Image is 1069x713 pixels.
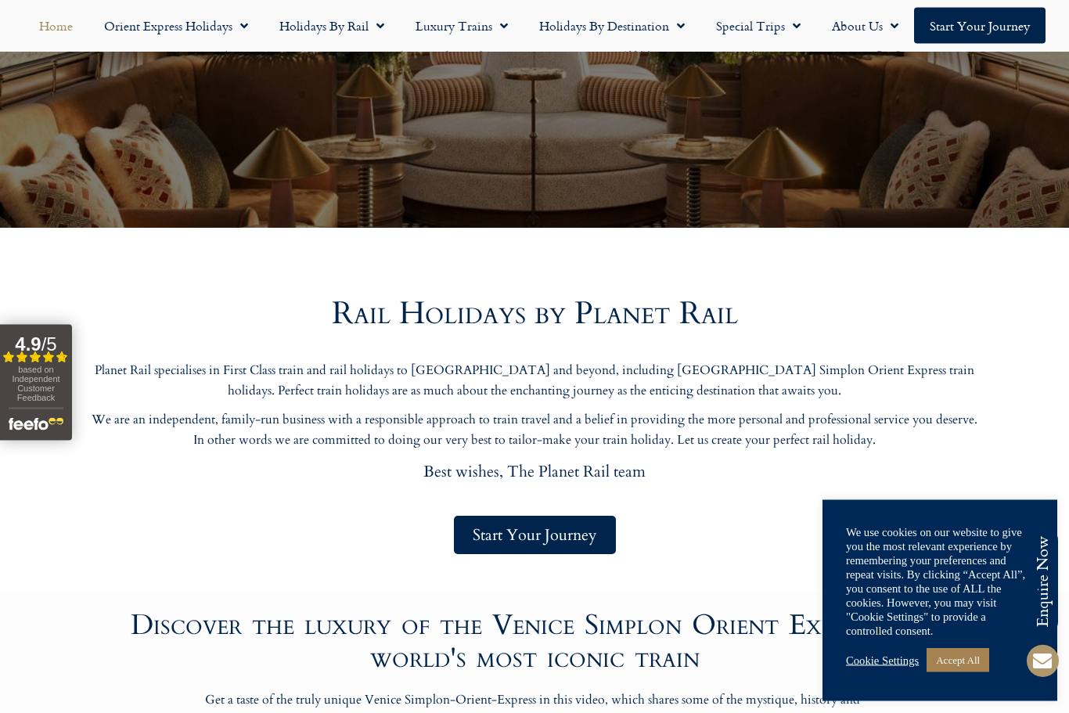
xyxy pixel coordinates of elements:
a: Cookie Settings [846,654,919,668]
a: Start Your Journey [454,517,616,555]
h2: Rail Holidays by Planet Rail [88,299,981,330]
p: We are an independent, family-run business with a responsible approach to train travel and a beli... [88,411,981,451]
a: Luxury Trains [400,8,524,44]
nav: Menu [8,8,1061,44]
a: Holidays by Rail [264,8,400,44]
a: Special Trips [700,8,816,44]
a: Accept All [927,648,989,672]
a: About Us [816,8,914,44]
a: Start your Journey [914,8,1046,44]
span: Start Your Journey [473,526,597,546]
div: We use cookies on our website to give you the most relevant experience by remembering your prefer... [846,525,1034,638]
a: Home [23,8,88,44]
span: Best wishes, The Planet Rail team [423,462,646,483]
p: Planet Rail specialises in First Class train and rail holidays to [GEOGRAPHIC_DATA] and beyond, i... [88,362,981,402]
h2: Discover the luxury of the Venice Simplon Orient Express, the world's most iconic train [104,610,965,675]
a: Orient Express Holidays [88,8,264,44]
a: Holidays by Destination [524,8,700,44]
